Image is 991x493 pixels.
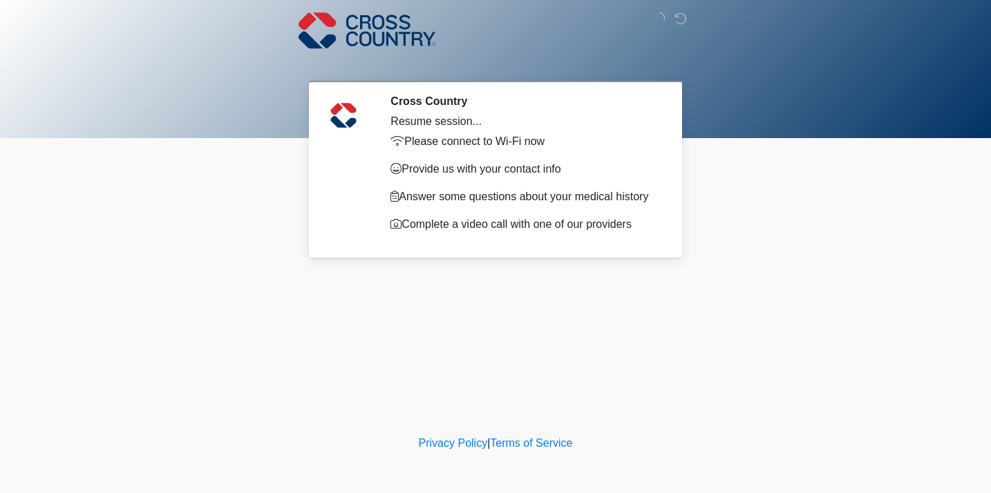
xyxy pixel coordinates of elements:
[390,216,658,233] p: Complete a video call with one of our providers
[390,161,658,177] p: Provide us with your contact info
[487,437,490,449] a: |
[302,50,689,75] h1: ‎ ‎ ‎
[390,95,658,108] h2: Cross Country
[299,10,435,50] img: Cross Country Logo
[419,437,488,449] a: Privacy Policy
[490,437,572,449] a: Terms of Service
[390,113,658,130] div: Resume session...
[390,133,658,150] p: Please connect to Wi-Fi now
[390,188,658,205] p: Answer some questions about your medical history
[323,95,364,136] img: Agent Avatar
